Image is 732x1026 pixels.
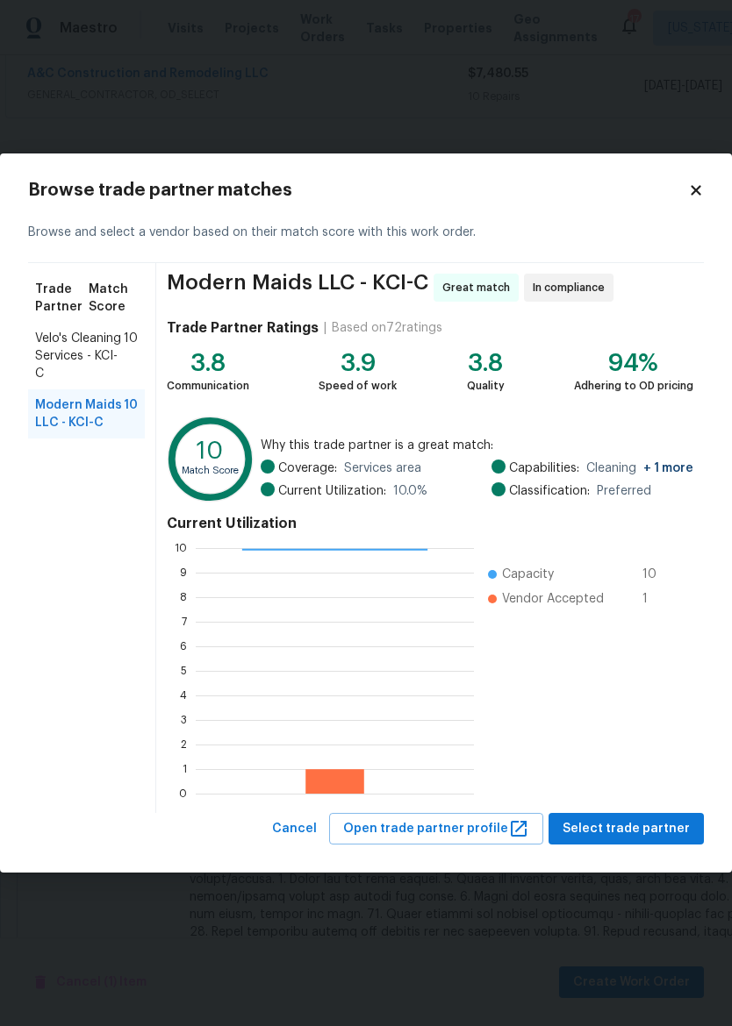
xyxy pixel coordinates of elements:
[265,813,324,845] button: Cancel
[181,665,187,675] text: 5
[180,689,187,700] text: 4
[343,818,529,840] span: Open trade partner profile
[563,818,690,840] span: Select trade partner
[509,460,579,477] span: Capabilities:
[278,460,337,477] span: Coverage:
[332,319,442,337] div: Based on 72 ratings
[179,787,187,798] text: 0
[35,396,124,431] span: Modern Maids LLC - KCI-C
[467,354,505,372] div: 3.8
[28,182,688,199] h2: Browse trade partner matches
[574,377,693,395] div: Adhering to OD pricing
[175,542,187,552] text: 10
[180,591,187,602] text: 8
[643,462,693,474] span: + 1 more
[35,281,89,316] span: Trade Partner
[167,377,249,395] div: Communication
[181,738,187,749] text: 2
[167,319,319,337] h4: Trade Partner Ratings
[574,354,693,372] div: 94%
[319,319,332,337] div: |
[183,763,187,773] text: 1
[261,437,693,454] span: Why this trade partner is a great match:
[272,818,317,840] span: Cancel
[319,377,397,395] div: Speed of work
[167,515,693,532] h4: Current Utilization
[586,460,693,477] span: Cleaning
[533,279,612,296] span: In compliance
[28,203,704,263] div: Browse and select a vendor based on their match score with this work order.
[167,354,249,372] div: 3.8
[124,396,138,431] span: 10
[197,439,223,463] text: 10
[124,330,138,382] span: 10
[442,279,517,296] span: Great match
[502,590,604,608] span: Vendor Accepted
[181,714,187,724] text: 3
[344,460,421,477] span: Services area
[182,616,187,626] text: 7
[89,281,138,316] span: Match Score
[467,377,505,395] div: Quality
[35,330,124,382] span: Velo's Cleaning Services - KCI-C
[502,566,554,583] span: Capacity
[329,813,543,845] button: Open trade partner profile
[167,274,428,302] span: Modern Maids LLC - KCI-C
[642,566,671,583] span: 10
[182,466,239,475] text: Match Score
[597,482,651,500] span: Preferred
[180,566,187,577] text: 9
[642,590,671,608] span: 1
[509,482,590,500] span: Classification:
[278,482,386,500] span: Current Utilization:
[319,354,397,372] div: 3.9
[549,813,704,845] button: Select trade partner
[180,640,187,651] text: 6
[393,482,427,500] span: 10.0 %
